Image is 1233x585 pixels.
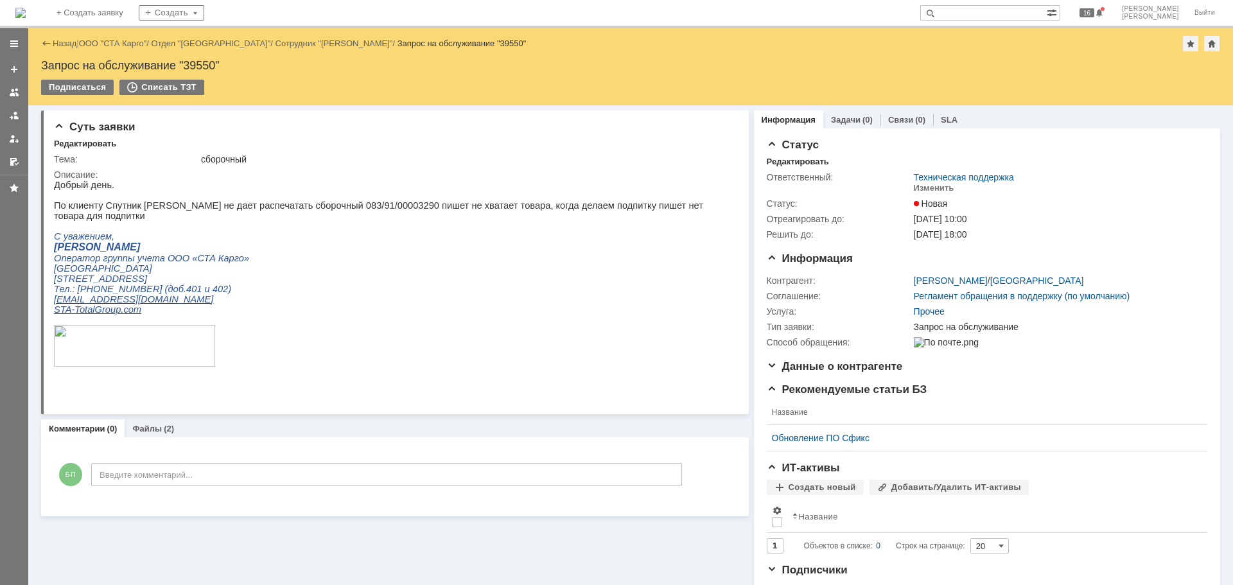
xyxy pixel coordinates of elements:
span: [DATE] 10:00 [914,214,967,224]
span: Статус [767,139,819,151]
a: Перейти на домашнюю страницу [15,8,26,18]
div: Запрос на обслуживание [914,322,1201,332]
a: [GEOGRAPHIC_DATA] [990,275,1084,286]
div: Изменить [914,183,954,193]
img: logo [15,8,26,18]
div: (2) [164,424,174,433]
div: (0) [915,115,925,125]
span: Объектов в списке: [804,541,873,550]
a: Регламент обращения в поддержку (по умолчанию) [914,291,1130,301]
a: Отдел "[GEOGRAPHIC_DATA]" [152,39,271,48]
span: Расширенный поиск [1047,6,1060,18]
i: Строк на странице: [804,538,965,554]
div: / [79,39,152,48]
div: Статус: [767,198,911,209]
div: Соглашение: [767,291,911,301]
div: Редактировать [54,139,116,149]
div: (0) [862,115,873,125]
span: [PERSON_NAME] [1122,5,1179,13]
div: Услуга: [767,306,911,317]
div: Решить до: [767,229,911,240]
div: сборочный [201,154,729,164]
div: | [76,38,78,48]
a: Информация [762,115,816,125]
span: Данные о контрагенте [767,360,903,372]
a: Заявки в моей ответственности [4,105,24,126]
span: TotalGroup [21,125,67,135]
a: SLA [941,115,958,125]
span: ИТ-активы [767,462,840,474]
a: [PERSON_NAME] [914,275,988,286]
span: Суть заявки [54,121,135,133]
span: Подписчики [767,564,848,576]
span: . [67,125,69,135]
div: Создать [139,5,204,21]
a: Техническая поддержка [914,172,1014,182]
a: Обновление ПО Сфикс [772,433,1192,443]
div: Название [799,512,838,521]
div: Ответственный: [767,172,911,182]
span: com [69,125,87,135]
span: БП [59,463,82,486]
div: Описание: [54,170,731,180]
a: Создать заявку [4,59,24,80]
div: 0 [876,538,880,554]
span: [PERSON_NAME] [1122,13,1179,21]
div: Отреагировать до: [767,214,911,224]
div: Способ обращения: [767,337,911,347]
span: Новая [914,198,948,209]
a: Задачи [831,115,861,125]
a: Назад [53,39,76,48]
span: Рекомендуемые статьи БЗ [767,383,927,396]
div: Тип заявки: [767,322,911,332]
span: Информация [767,252,853,265]
a: Комментарии [49,424,105,433]
div: Запрос на обслуживание "39550" [41,59,1220,72]
span: 16 [1080,8,1094,17]
th: Название [767,400,1197,425]
a: Заявки на командах [4,82,24,103]
a: Прочее [914,306,945,317]
div: Контрагент: [767,275,911,286]
div: (0) [107,424,118,433]
span: - [17,125,21,135]
a: Мои согласования [4,152,24,172]
div: Редактировать [767,157,829,167]
div: / [152,39,275,48]
div: Сделать домашней страницей [1204,36,1220,51]
a: ООО "СТА Карго" [79,39,147,48]
div: Запрос на обслуживание "39550" [398,39,527,48]
img: По почте.png [914,337,979,347]
th: Название [787,500,1197,533]
div: / [275,39,398,48]
a: Мои заявки [4,128,24,149]
a: Связи [888,115,913,125]
span: [DATE] 18:00 [914,229,967,240]
a: Файлы [132,424,162,433]
div: / [914,275,1084,286]
a: Сотрудник "[PERSON_NAME]" [275,39,393,48]
div: Тема: [54,154,198,164]
span: Настройки [772,505,782,516]
div: Добавить в избранное [1183,36,1198,51]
